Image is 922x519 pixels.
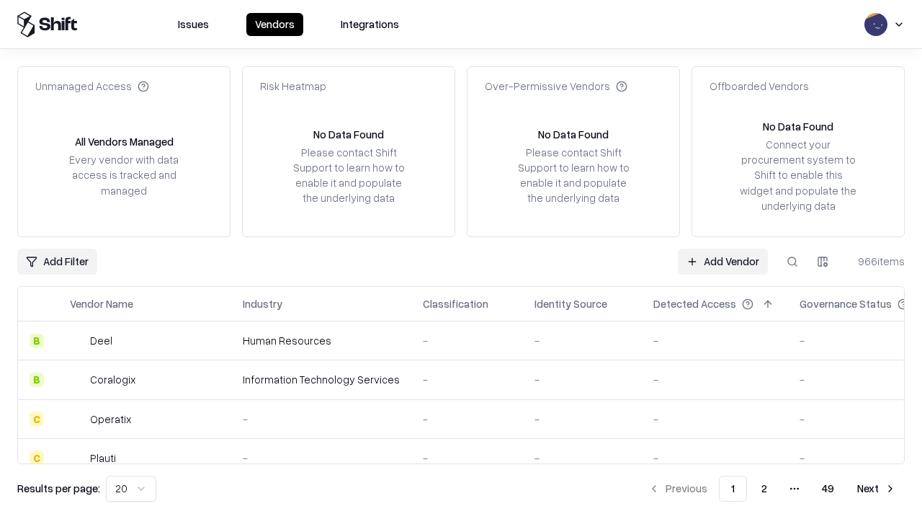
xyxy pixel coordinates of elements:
[678,249,768,275] a: Add Vendor
[534,412,630,427] div: -
[90,372,135,387] div: Coralogix
[289,145,408,206] div: Please contact Shift Support to learn how to enable it and populate the underlying data
[17,481,100,496] p: Results per page:
[17,249,97,275] button: Add Filter
[514,145,633,206] div: Please contact Shift Support to learn how to enable it and populate the underlying data
[243,333,400,348] div: Human Resources
[70,334,84,348] img: Deel
[534,451,630,466] div: -
[35,79,149,94] div: Unmanaged Access
[423,372,511,387] div: -
[90,333,112,348] div: Deel
[64,152,184,198] div: Every vendor with data access is tracked and managed
[423,333,511,348] div: -
[30,451,44,465] div: C
[653,412,776,427] div: -
[738,137,858,213] div: Connect your procurement system to Shift to enable this widget and populate the underlying data
[260,79,326,94] div: Risk Heatmap
[30,334,44,348] div: B
[75,134,174,149] div: All Vendors Managed
[534,333,630,348] div: -
[653,296,736,311] div: Detected Access
[485,79,627,94] div: Over-Permissive Vendors
[423,412,511,427] div: -
[538,127,609,142] div: No Data Found
[534,296,607,311] div: Identity Source
[70,451,84,465] img: Plauti
[763,119,833,134] div: No Data Found
[653,333,776,348] div: -
[70,373,84,387] img: Coralogix
[30,412,44,426] div: C
[30,373,44,387] div: B
[847,254,905,269] div: 966 items
[640,476,905,502] nav: pagination
[313,127,384,142] div: No Data Found
[800,296,892,311] div: Governance Status
[810,476,846,502] button: 49
[332,13,408,36] button: Integrations
[169,13,218,36] button: Issues
[246,13,303,36] button: Vendors
[653,372,776,387] div: -
[849,476,905,502] button: Next
[90,451,116,466] div: Plauti
[653,451,776,466] div: -
[719,476,747,502] button: 1
[423,451,511,466] div: -
[70,296,133,311] div: Vendor Name
[243,412,400,427] div: -
[243,451,400,466] div: -
[423,296,488,311] div: Classification
[243,372,400,387] div: Information Technology Services
[90,412,131,427] div: Operatix
[243,296,282,311] div: Industry
[70,412,84,426] img: Operatix
[534,372,630,387] div: -
[750,476,779,502] button: 2
[710,79,809,94] div: Offboarded Vendors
